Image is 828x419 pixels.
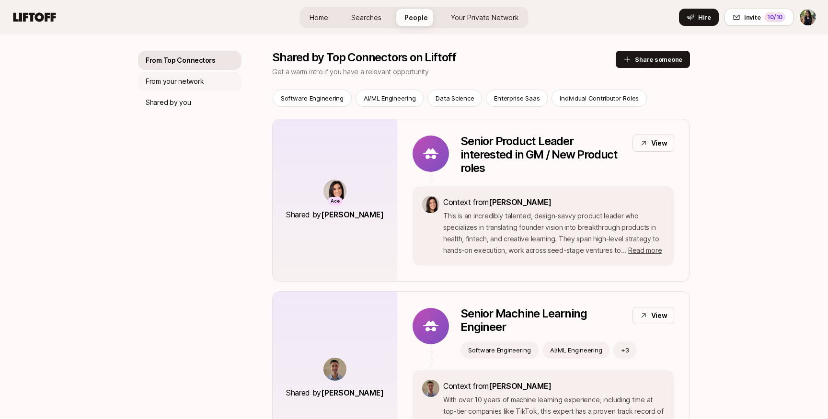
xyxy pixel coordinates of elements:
p: Enterprise Saas [494,93,540,103]
img: 71d7b91d_d7cb_43b4_a7ea_a9b2f2cc6e03.jpg [422,196,439,213]
span: People [404,12,428,23]
span: [PERSON_NAME] [321,210,384,219]
span: [PERSON_NAME] [489,197,552,207]
p: View [651,310,667,321]
button: Share someone [616,51,690,68]
span: Your Private Network [451,12,519,23]
img: Yesha Shah [800,9,816,25]
p: Ace [331,197,340,205]
a: People [397,9,436,26]
p: AI/ML Engineering [364,93,416,103]
p: Individual Contributor Roles [560,93,639,103]
p: From your network [146,76,204,87]
p: Shared by Top Connectors on Liftoff [272,51,616,64]
a: AceShared by[PERSON_NAME]Senior Product Leader interested in GM / New Product rolesViewContext fr... [272,119,690,282]
p: Software Engineering [281,93,344,103]
p: Shared by [286,208,384,221]
div: 10 /10 [764,12,785,22]
button: +3 [613,341,637,359]
a: Searches [344,9,389,26]
img: 71d7b91d_d7cb_43b4_a7ea_a9b2f2cc6e03.jpg [323,180,346,203]
button: Invite10/10 [724,9,793,26]
span: Home [310,12,328,23]
p: Senior Machine Learning Engineer [460,307,625,334]
span: Hire [698,12,711,22]
p: AI/ML Engineering [550,345,602,355]
span: Searches [351,12,381,23]
span: [PERSON_NAME] [321,388,384,397]
span: Invite [744,12,760,22]
p: From Top Connectors [146,55,216,66]
p: Context from [443,196,665,208]
p: View [651,137,667,149]
button: Hire [679,9,719,26]
p: This is an incredibly talented, design-savvy product leader who specializes in translating founde... [443,210,665,256]
a: Your Private Network [443,9,527,26]
span: [PERSON_NAME] [489,381,552,391]
p: Context from [443,380,665,392]
p: Get a warm intro if you have a relevant opportunity [272,66,616,78]
p: Shared by you [146,97,191,108]
p: Software Engineering [468,345,531,355]
p: Senior Product Leader interested in GM / New Product roles [460,135,625,175]
a: Home [302,9,336,26]
button: Yesha Shah [799,9,816,26]
p: Data Science [436,93,474,103]
img: bf8f663c_42d6_4f7d_af6b_5f71b9527721.jpg [422,380,439,397]
span: Read more [628,246,662,254]
img: bf8f663c_42d6_4f7d_af6b_5f71b9527721.jpg [323,358,346,381]
p: Shared by [286,386,384,399]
